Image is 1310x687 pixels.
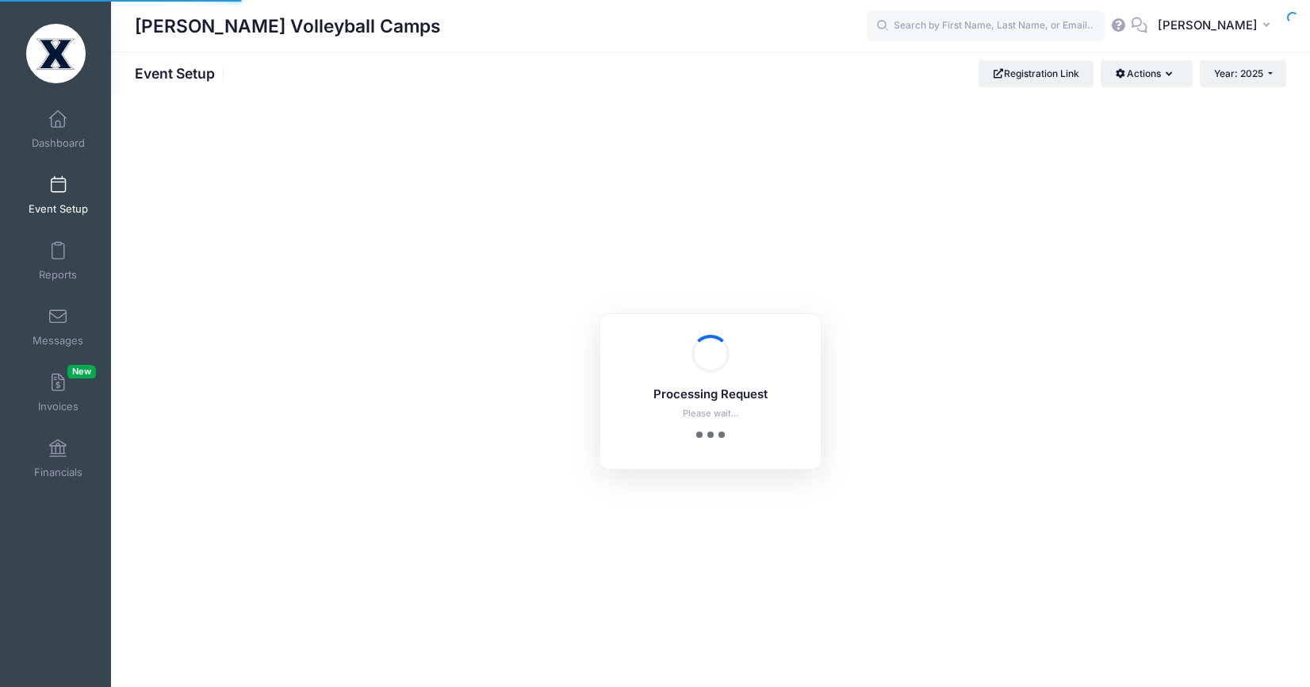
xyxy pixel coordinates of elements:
a: Registration Link [979,60,1094,87]
span: Dashboard [32,136,85,150]
span: Invoices [38,400,79,413]
a: InvoicesNew [21,365,96,420]
span: New [67,365,96,378]
a: Dashboard [21,102,96,157]
button: Year: 2025 [1200,60,1286,87]
a: Messages [21,299,96,355]
span: [PERSON_NAME] [1158,17,1258,34]
img: Christy Pfeffenberger Volleyball Camps [26,24,86,83]
span: Year: 2025 [1214,67,1263,79]
button: Actions [1101,60,1192,87]
a: Financials [21,431,96,486]
h5: Processing Request [621,388,800,402]
h1: [PERSON_NAME] Volleyball Camps [135,8,441,44]
p: Please wait... [621,407,800,420]
a: Event Setup [21,167,96,223]
span: Financials [34,466,82,479]
button: [PERSON_NAME] [1147,8,1286,44]
span: Messages [33,334,83,347]
a: Reports [21,233,96,289]
input: Search by First Name, Last Name, or Email... [867,10,1105,42]
span: Event Setup [29,202,88,216]
h1: Event Setup [135,65,228,82]
span: Reports [39,268,77,282]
